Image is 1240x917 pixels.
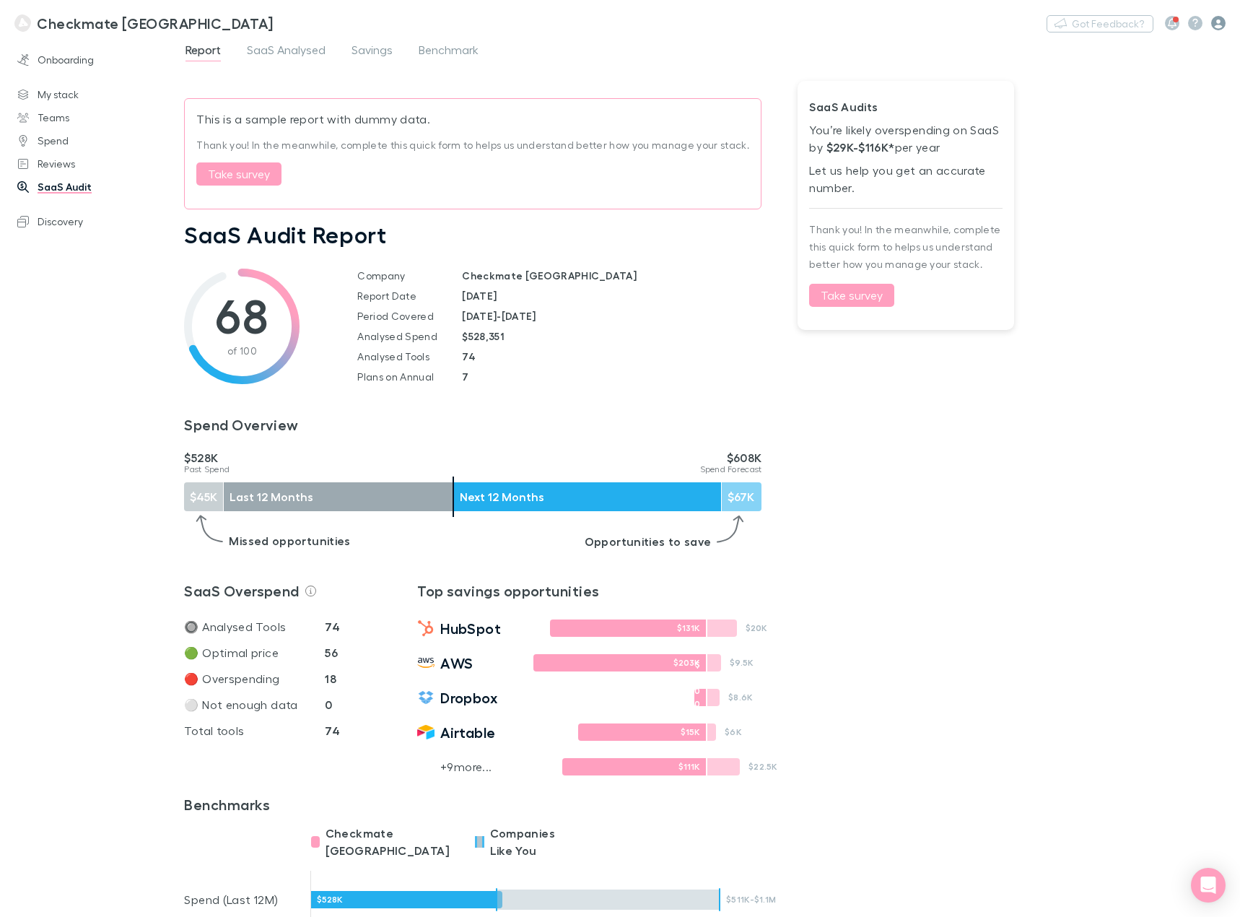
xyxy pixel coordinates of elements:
span: Savings [352,43,393,61]
div: Next 12 Months [454,482,722,511]
a: Benchmarks [184,796,569,813]
strong: SaaS Audits [809,100,878,114]
strong: 74 [325,723,340,738]
button: Got Feedback? [1047,15,1153,32]
a: HubSpot [417,620,525,637]
div: $45K [184,482,224,511]
strong: 74 [462,350,476,362]
span: Thank you! In the meanwhile, complete this quick form to helps us understand better how you manag... [809,223,1000,270]
strong: [DATE] [462,290,497,302]
strong: Companies Like You [490,826,555,858]
p: Total tools [184,722,325,739]
p: This is a sample report with dummy data. [196,110,430,128]
a: Reviews [3,152,192,175]
strong: [DATE] - [DATE] [462,310,536,322]
img: Left arrow [196,512,223,547]
p: + 9 more... [440,758,492,775]
p: $511K - $1.1M [726,895,788,904]
a: Spend [3,129,192,152]
p: $9.5K [730,659,754,667]
p: Spend (Last 12M) [184,891,310,908]
h3: Checkmate [GEOGRAPHIC_DATA] [37,14,273,32]
p: 🔴 Overspending [184,670,325,687]
strong: $29K - $116K * [826,140,895,155]
strong: 56 [325,646,338,660]
p: Opportunities to save [585,537,712,547]
img: Amazon Web Services's Logo [417,654,435,672]
p: $608K [700,456,762,459]
strong: $528,351 [462,330,504,342]
td: Company [346,266,450,286]
a: SaaS Audit [3,175,192,199]
a: Checkmate [GEOGRAPHIC_DATA] [6,6,282,40]
div: $500.6 [694,689,706,706]
span: Thank you! In the meanwhile, complete this quick form to helps us understand better how you manag... [196,139,748,151]
h3: SaaS Overspend [184,582,377,599]
a: AWS [417,654,525,672]
div: $528K [311,891,502,908]
a: Airtable [417,723,525,741]
span: Dropbox [440,689,497,706]
a: My stack [3,83,192,106]
div: $203K [533,654,706,672]
p: $528K [184,456,230,459]
div: $15K [578,723,706,741]
p: $22.5K [748,762,778,771]
strong: Checkmate [GEOGRAPHIC_DATA] [462,269,637,282]
img: Checkmate New Zealand's Logo [14,14,31,32]
img: Right arrow [717,512,744,547]
p: $6K [725,728,742,736]
a: Onboarding [3,48,192,71]
p: 🟢 Optimal price [184,644,325,661]
a: Teams [3,106,192,129]
img: Dropbox's Logo [417,689,435,706]
span: Past Spend [184,464,230,474]
h3: Spend Overview [184,416,761,433]
strong: 0 [325,697,332,712]
span: Airtable [440,723,496,741]
td: Analysed Spend [346,326,450,347]
p: $20K [746,624,768,633]
td: Report Date [346,286,450,306]
p: $8.6K [728,693,753,702]
span: Spend Forecast [700,464,762,474]
p: Let us help you get an accurate number. [809,162,1003,196]
td: Analysed Tools [346,347,450,367]
h1: 68 [184,290,300,341]
span: HubSpot [440,620,501,637]
img: Airtable's Logo [417,723,435,741]
button: Take survey [196,162,281,186]
div: $67K [722,482,761,511]
a: Discovery [3,210,192,233]
div: Last 12 Months [224,482,453,511]
a: Top savings opportunities [417,582,750,599]
strong: Checkmate [GEOGRAPHIC_DATA] [326,826,450,858]
span: SaaS Analysed [247,43,326,61]
p: ⚪ Not enough data [184,696,325,713]
p: You’re likely overspending on SaaS by per year [809,121,1003,156]
p: Missed opportunities [229,536,350,547]
td: Period Covered [346,306,450,326]
strong: 7 [462,370,468,383]
div: Open Intercom Messenger [1191,868,1226,903]
strong: 18 [325,672,336,686]
span: Report [185,43,221,61]
td: Plans on Annual [346,367,450,387]
button: Take survey [809,284,894,307]
p: 🔘 Analysed Tools [184,618,325,635]
a: Dropbox [417,689,525,706]
h1: SaaS Audit Report [184,221,761,248]
span: of 100 [227,344,257,357]
span: AWS [440,654,473,672]
div: $111K [562,758,706,775]
span: Benchmark [419,43,479,61]
img: HubSpot's Logo [417,620,435,637]
strong: 74 [325,620,340,634]
div: $131K [550,620,707,637]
